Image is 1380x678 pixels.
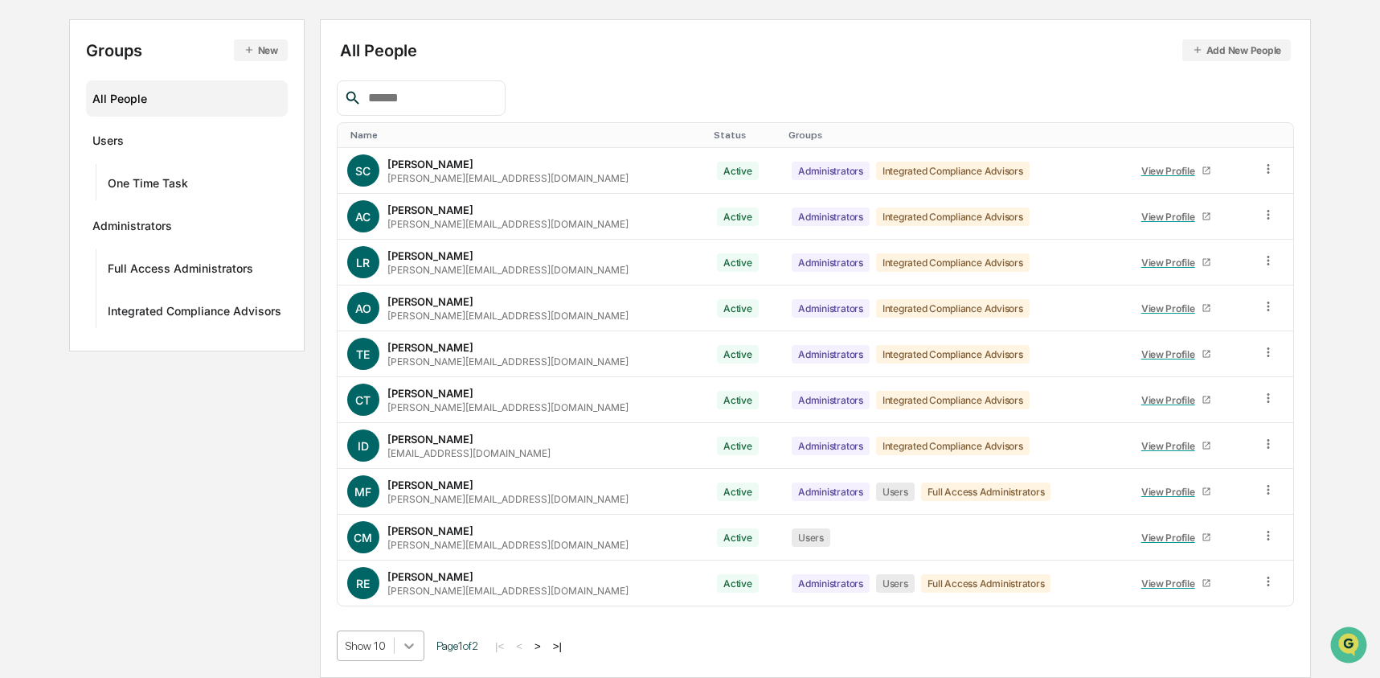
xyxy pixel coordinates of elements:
div: Toggle SortBy [350,129,701,141]
a: View Profile [1134,388,1218,413]
span: Page 1 of 2 [436,639,478,652]
button: Start new chat [273,128,293,147]
a: 🗄️Attestations [110,196,206,225]
div: Users [792,528,830,547]
span: MF [354,485,371,499]
div: Active [717,574,759,593]
div: View Profile [1141,302,1202,314]
div: [PERSON_NAME] [387,249,473,262]
div: [PERSON_NAME][EMAIL_ADDRESS][DOMAIN_NAME] [387,264,629,276]
span: SC [355,164,371,178]
div: Integrated Compliance Advisors [876,437,1030,455]
div: [PERSON_NAME][EMAIL_ADDRESS][DOMAIN_NAME] [387,493,629,505]
a: View Profile [1134,434,1218,458]
a: View Profile [1134,250,1218,275]
span: CM [354,531,372,544]
div: Full Access Administrators [921,483,1051,501]
div: Start new chat [55,123,264,139]
div: Active [717,253,759,272]
a: View Profile [1134,571,1218,596]
div: [PERSON_NAME] [387,570,473,583]
span: AO [355,302,371,315]
div: View Profile [1141,394,1202,406]
div: [PERSON_NAME][EMAIL_ADDRESS][DOMAIN_NAME] [387,172,629,184]
div: Active [717,528,759,547]
div: Groups [86,39,288,61]
div: [PERSON_NAME][EMAIL_ADDRESS][DOMAIN_NAME] [387,355,629,368]
div: [PERSON_NAME][EMAIL_ADDRESS][DOMAIN_NAME] [387,539,629,551]
div: 🖐️ [16,204,29,217]
button: < [511,639,527,653]
div: Administrators [792,483,870,501]
div: Administrators [792,299,870,318]
div: [PERSON_NAME][EMAIL_ADDRESS][DOMAIN_NAME] [387,585,629,597]
div: Active [717,345,759,364]
div: View Profile [1141,165,1202,177]
div: Active [717,208,759,226]
div: Integrated Compliance Advisors [876,208,1030,226]
div: [PERSON_NAME][EMAIL_ADDRESS][DOMAIN_NAME] [387,310,629,322]
iframe: Open customer support [1329,625,1372,668]
div: [PERSON_NAME][EMAIL_ADDRESS][DOMAIN_NAME] [387,218,629,230]
div: Active [717,437,759,455]
div: [EMAIL_ADDRESS][DOMAIN_NAME] [387,447,551,459]
div: We're available if you need us! [55,139,203,152]
a: 🔎Data Lookup [10,227,108,256]
span: Data Lookup [32,233,101,249]
span: TE [356,347,370,361]
div: [PERSON_NAME] [387,341,473,354]
div: Administrators [792,437,870,455]
div: [PERSON_NAME] [387,203,473,216]
div: Integrated Compliance Advisors [108,304,281,323]
div: Toggle SortBy [788,129,1118,141]
button: New [234,39,288,61]
div: Full Access Administrators [108,261,253,281]
div: Toggle SortBy [1131,129,1245,141]
div: View Profile [1141,211,1202,223]
div: View Profile [1141,577,1202,590]
div: Administrators [792,208,870,226]
span: RE [356,577,370,590]
div: Administrators [792,345,870,364]
span: Attestations [133,203,199,219]
button: |< [490,639,509,653]
div: [PERSON_NAME] [387,433,473,446]
div: [PERSON_NAME] [387,295,473,308]
div: Administrators [792,162,870,180]
p: How can we help? [16,34,293,60]
span: Preclearance [32,203,104,219]
div: Active [717,483,759,501]
div: Users [876,574,915,593]
div: All People [340,39,1291,61]
div: Users [876,483,915,501]
a: View Profile [1134,525,1218,550]
div: [PERSON_NAME] [387,387,473,400]
div: Administrators [792,253,870,272]
div: View Profile [1141,486,1202,498]
a: 🖐️Preclearance [10,196,110,225]
div: All People [92,85,281,112]
div: [PERSON_NAME] [387,479,473,491]
div: Active [717,299,759,318]
a: Powered byPylon [113,272,195,285]
span: Pylon [160,273,195,285]
button: > [530,639,546,653]
div: Integrated Compliance Advisors [876,253,1030,272]
div: Active [717,162,759,180]
a: View Profile [1134,204,1218,229]
div: [PERSON_NAME] [387,158,473,171]
div: One Time Task [108,176,188,195]
span: CT [355,393,371,407]
div: [PERSON_NAME][EMAIL_ADDRESS][DOMAIN_NAME] [387,401,629,413]
div: 🔎 [16,235,29,248]
div: 🗄️ [117,204,129,217]
div: Integrated Compliance Advisors [876,391,1030,409]
div: Users [92,134,124,153]
div: Toggle SortBy [714,129,776,141]
div: View Profile [1141,348,1202,360]
div: Administrators [92,219,172,238]
div: [PERSON_NAME] [387,524,473,537]
img: 1746055101610-c473b297-6a78-478c-a979-82029cc54cd1 [16,123,45,152]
